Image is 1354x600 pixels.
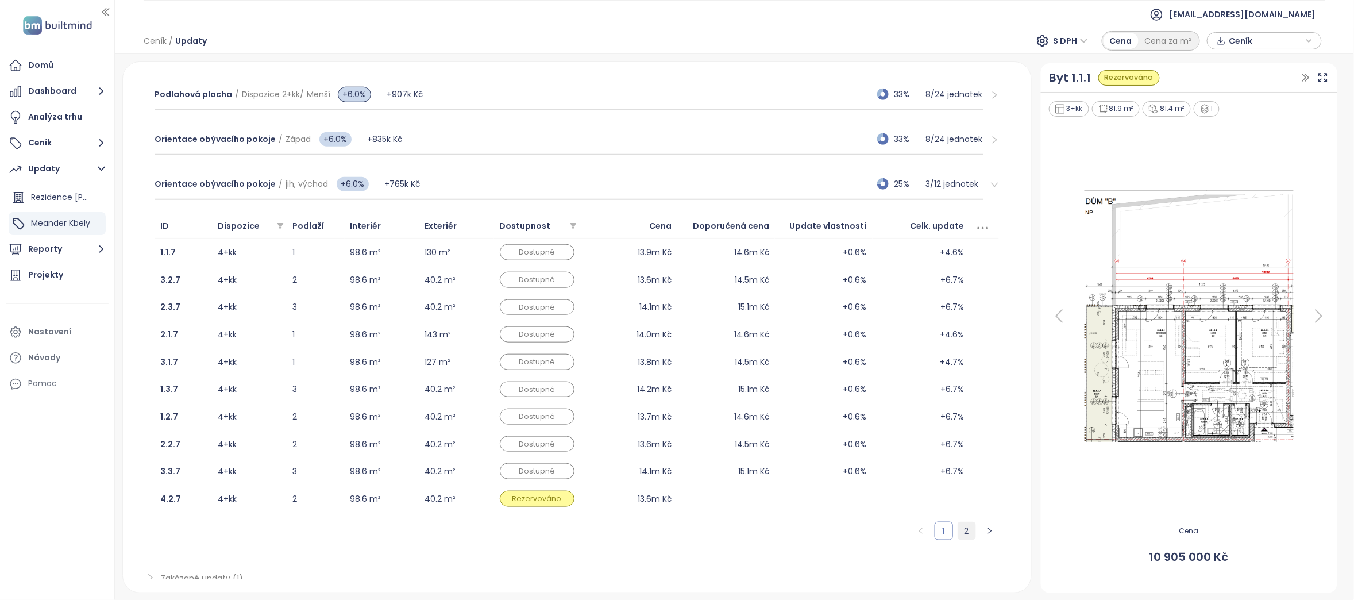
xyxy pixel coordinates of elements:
li: Předchozí strana [912,522,930,540]
div: Dostupné [500,409,574,425]
span: +6.0% [337,177,369,191]
div: 1 [1194,101,1220,117]
td: 40.2 m² [419,430,494,458]
span: Ceník [144,30,167,51]
a: Nastavení [6,321,109,344]
span: Menší [307,89,331,100]
td: 14.5m Kč [677,430,775,458]
td: 4+kk [213,266,287,294]
span: +907k Kč [387,89,423,100]
p: 3 / 12 jednotek [926,178,983,190]
td: 13.6m Kč [580,266,678,294]
td: 2 [287,266,345,294]
th: ID [155,214,213,239]
td: +0.6% [775,457,873,485]
td: 40.2 m² [419,294,494,321]
div: Návody [28,351,60,365]
div: Nastavení [28,325,71,339]
td: 4+kk [213,376,287,403]
td: 98.6 m² [345,348,419,376]
td: 15.1m Kč [677,457,775,485]
td: 14.1m Kč [580,294,678,321]
span: +6.7% [941,465,965,478]
td: +0.6% [775,239,873,266]
div: Pomoc [28,376,57,391]
td: 4+kk [213,239,287,266]
a: Projekty [6,264,109,287]
td: 130 m² [419,239,494,266]
td: 40.2 m² [419,485,494,513]
td: +0.6% [775,376,873,403]
a: 2.2.7 [161,439,181,450]
a: 3.2.7 [161,274,181,286]
b: 2.1.7 [161,329,179,340]
span: +765k Kč [384,178,420,190]
td: 3 [287,376,345,403]
div: Dostupné [500,436,574,452]
a: 2 [958,522,975,540]
a: 4.2.7 [161,493,182,505]
td: +0.6% [775,430,873,458]
span: Celk. update [911,220,965,232]
td: 4+kk [213,321,287,348]
td: 143 m² [419,321,494,348]
b: 3.1.7 [161,356,179,368]
span: filter [568,217,579,234]
div: Analýza trhu [28,110,82,124]
button: Dashboard [6,80,109,103]
td: 14.0m Kč [580,321,678,348]
a: 1 [935,522,952,540]
span: Dostupnost [500,220,551,232]
div: Dostupné [500,326,574,343]
div: 3+kk [1049,101,1089,117]
div: Projekty [28,268,63,282]
div: Meander Kbely [9,212,106,235]
button: left [912,522,930,540]
li: 1 [935,522,953,540]
span: right [990,180,999,189]
b: 2.3.7 [161,301,181,313]
div: Dostupné [500,244,574,260]
span: Meander Kbely [31,217,90,229]
span: left [917,528,924,534]
td: 4+kk [213,403,287,430]
span: +6.7% [941,438,965,451]
td: 98.6 m² [345,321,419,348]
span: +6.0% [338,87,371,102]
b: 3.3.7 [161,466,181,477]
span: filter [277,222,284,229]
td: 1 [287,321,345,348]
button: right [981,522,999,540]
span: / [279,133,283,145]
span: S DPH [1054,32,1088,49]
span: +4.7% [940,356,965,368]
td: 4+kk [213,485,287,513]
div: Dostupné [500,463,574,479]
div: 81.4 m² [1143,101,1191,117]
span: +4.6% [940,246,965,259]
td: 3 [287,294,345,321]
td: 14.6m Kč [677,239,775,266]
span: right [986,528,993,534]
div: Rezidence [PERSON_NAME] [9,186,106,209]
td: 1 [287,239,345,266]
td: +0.6% [775,348,873,376]
td: 98.6 m² [345,430,419,458]
td: 15.1m Kč [677,376,775,403]
div: Cena [1104,33,1139,49]
span: Podlaží [293,220,325,232]
div: Rezervováno [500,491,574,507]
div: 81.9 m² [1092,101,1140,117]
span: Exteriér [425,220,457,232]
td: 98.6 m² [345,266,419,294]
td: 4+kk [213,348,287,376]
div: Updaty [28,161,60,176]
p: 8 / 24 jednotek [926,133,983,145]
td: 2 [287,430,345,458]
span: Updaty [175,30,207,51]
td: 40.2 m² [419,376,494,403]
td: 14.5m Kč [677,348,775,376]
